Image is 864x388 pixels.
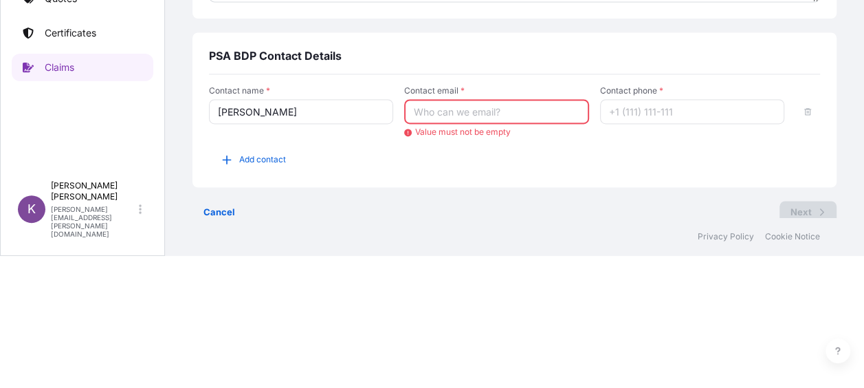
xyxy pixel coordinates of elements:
span: Value must not be empty [404,127,588,138]
span: K [27,202,36,216]
span: Contact name [209,85,393,96]
p: [PERSON_NAME][EMAIL_ADDRESS][PERSON_NAME][DOMAIN_NAME] [51,205,136,238]
input: +1 (111) 111-111 [600,99,784,124]
a: Certificates [12,19,153,47]
span: PSA BDP Contact Details [209,49,342,63]
button: Add contact [209,149,297,171]
span: Contact email [404,85,588,96]
p: Claims [45,61,74,74]
span: Contact phone [600,85,784,96]
button: Next [779,201,837,223]
span: Add contact [239,153,286,166]
a: Privacy Policy [698,231,754,242]
p: Certificates [45,26,96,40]
input: Who can we email? [404,99,588,124]
p: [PERSON_NAME] [PERSON_NAME] [51,180,136,202]
a: Claims [12,54,153,81]
button: Cancel [192,201,246,223]
p: Next [790,205,812,219]
a: Cookie Notice [765,231,820,242]
p: Cancel [203,205,235,219]
input: Who can we talk to? [209,99,393,124]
